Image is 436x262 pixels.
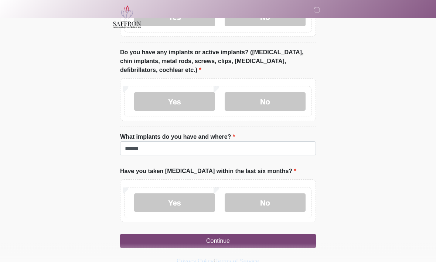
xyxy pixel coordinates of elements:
[134,194,215,212] label: Yes
[120,167,296,176] label: Have you taken [MEDICAL_DATA] within the last six months?
[120,133,235,142] label: What implants do you have and where?
[113,6,142,28] img: Saffron Laser Aesthetics and Medical Spa Logo
[225,194,306,212] label: No
[120,48,316,75] label: Do you have any implants or active implants? ([MEDICAL_DATA], chin implants, metal rods, screws, ...
[120,234,316,248] button: Continue
[134,93,215,111] label: Yes
[225,93,306,111] label: No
